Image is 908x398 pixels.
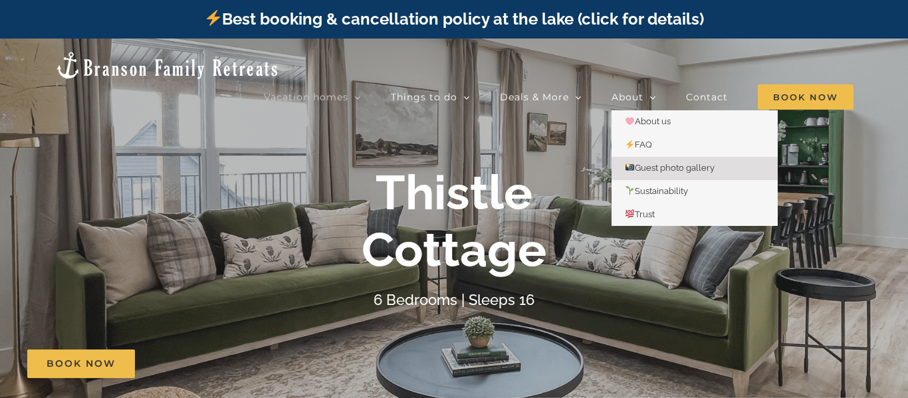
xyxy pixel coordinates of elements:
[612,92,643,102] span: About
[500,84,582,110] a: Deals & More
[264,92,348,102] span: Vacation homes
[612,203,778,227] a: 💯Trust
[264,84,361,110] a: Vacation homes
[612,157,778,180] a: 📸Guest photo gallery
[625,116,671,126] span: About us
[625,186,688,196] span: Sustainability
[391,92,457,102] span: Things to do
[204,9,704,29] a: Best booking & cancellation policy at the lake (click for details)
[47,358,116,369] span: Book Now
[27,349,135,378] a: Book Now
[391,84,470,110] a: Things to do
[362,164,546,278] b: Thistle Cottage
[625,209,655,219] span: Trust
[686,92,728,102] span: Contact
[625,140,634,149] img: ⚡️
[264,84,853,110] nav: Main Menu
[758,84,853,110] span: Book Now
[612,180,778,203] a: 🌱Sustainability
[625,117,634,126] img: 🩷
[625,163,715,173] span: Guest photo gallery
[625,163,634,171] img: 📸
[612,110,778,134] a: 🩷About us
[500,92,569,102] span: Deals & More
[625,140,652,149] span: FAQ
[612,134,778,157] a: ⚡️FAQ
[612,84,656,110] a: About
[686,84,728,110] a: Contact
[625,209,634,218] img: 💯
[374,291,534,308] h4: 6 Bedrooms | Sleeps 16
[55,50,280,80] img: Branson Family Retreats Logo
[625,186,634,195] img: 🌱
[205,10,221,26] img: ⚡️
